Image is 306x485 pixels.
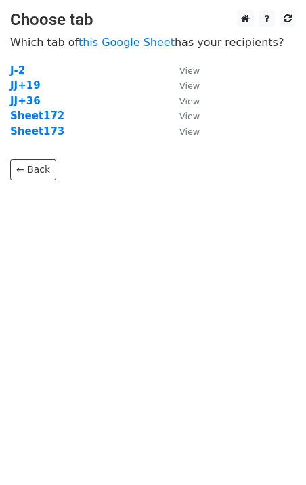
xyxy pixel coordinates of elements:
[10,125,64,138] a: Sheet173
[10,10,296,30] h3: Choose tab
[10,95,41,107] a: JJ+36
[10,79,41,91] a: JJ+19
[166,95,200,107] a: View
[10,64,25,77] a: J-2
[10,35,296,49] p: Which tab of has your recipients?
[79,36,175,49] a: this Google Sheet
[179,81,200,91] small: View
[179,127,200,137] small: View
[179,96,200,106] small: View
[166,79,200,91] a: View
[10,159,56,180] a: ← Back
[10,110,64,122] a: Sheet172
[166,64,200,77] a: View
[179,111,200,121] small: View
[179,66,200,76] small: View
[166,125,200,138] a: View
[166,110,200,122] a: View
